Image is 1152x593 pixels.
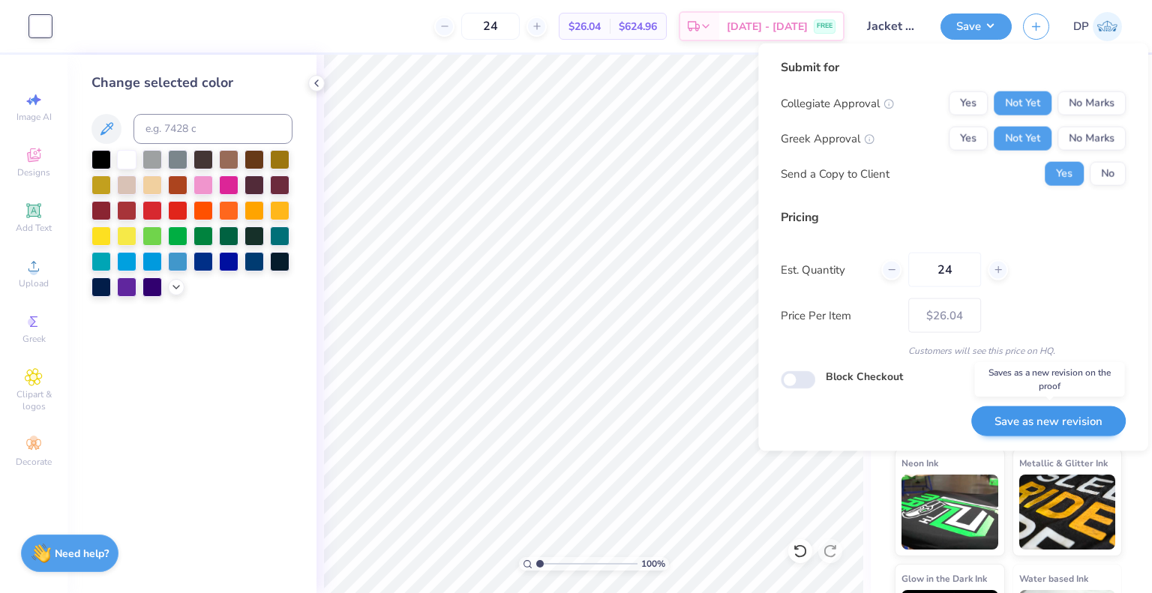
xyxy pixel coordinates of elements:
[1019,475,1116,550] img: Metallic & Glitter Ink
[22,333,46,345] span: Greek
[1073,12,1122,41] a: DP
[1057,91,1126,115] button: No Marks
[949,127,988,151] button: Yes
[16,111,52,123] span: Image AI
[1057,127,1126,151] button: No Marks
[826,369,903,385] label: Block Checkout
[781,344,1126,358] div: Customers will see this price on HQ.
[1045,162,1084,186] button: Yes
[781,58,1126,76] div: Submit for
[781,130,874,147] div: Greek Approval
[971,406,1126,436] button: Save as new revision
[994,91,1051,115] button: Not Yet
[975,362,1125,397] div: Saves as a new revision on the proof
[619,19,657,34] span: $624.96
[55,547,109,561] strong: Need help?
[17,166,50,178] span: Designs
[1073,18,1089,35] span: DP
[568,19,601,34] span: $26.04
[1019,455,1108,471] span: Metallic & Glitter Ink
[1090,162,1126,186] button: No
[19,277,49,289] span: Upload
[727,19,808,34] span: [DATE] - [DATE]
[949,91,988,115] button: Yes
[856,11,929,41] input: Untitled Design
[817,21,832,31] span: FREE
[461,13,520,40] input: – –
[994,127,1051,151] button: Not Yet
[901,455,938,471] span: Neon Ink
[940,13,1012,40] button: Save
[781,94,894,112] div: Collegiate Approval
[7,388,60,412] span: Clipart & logos
[901,475,998,550] img: Neon Ink
[908,253,981,287] input: – –
[91,73,292,93] div: Change selected color
[781,307,897,324] label: Price Per Item
[641,557,665,571] span: 100 %
[781,208,1126,226] div: Pricing
[16,456,52,468] span: Decorate
[1093,12,1122,41] img: Deepanshu Pandey
[16,222,52,234] span: Add Text
[901,571,987,586] span: Glow in the Dark Ink
[133,114,292,144] input: e.g. 7428 c
[1019,571,1088,586] span: Water based Ink
[781,261,870,278] label: Est. Quantity
[781,165,889,182] div: Send a Copy to Client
